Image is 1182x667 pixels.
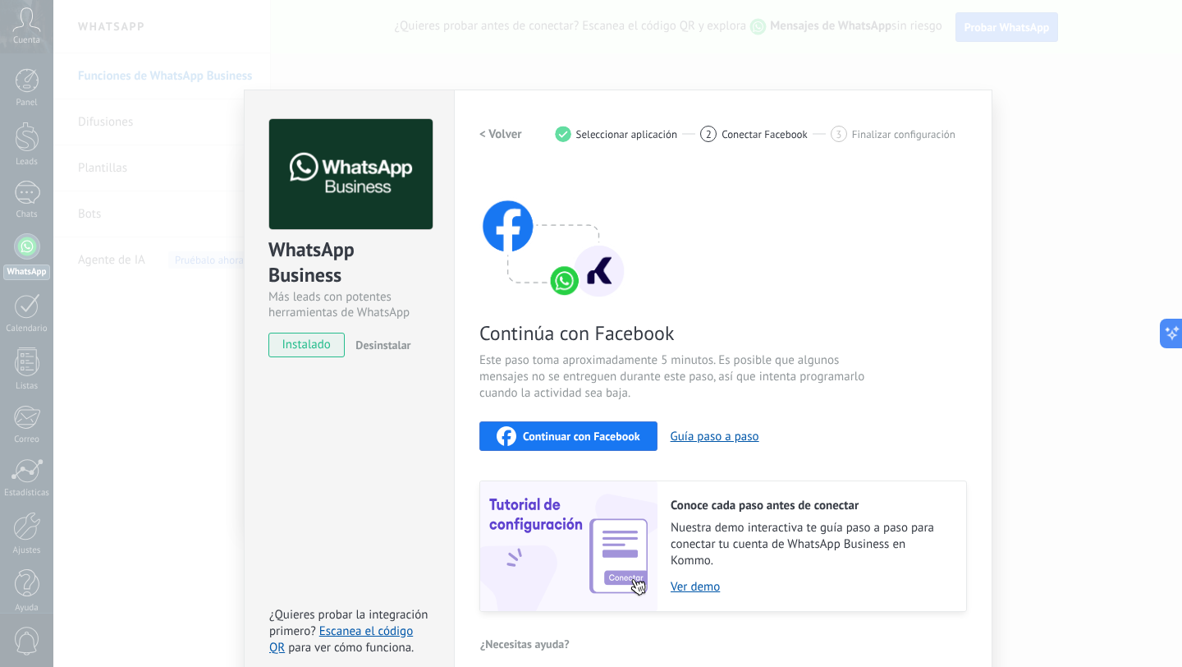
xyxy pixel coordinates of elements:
[479,126,522,142] h2: < Volver
[355,338,410,352] span: Desinstalar
[268,289,430,320] div: Más leads con potentes herramientas de WhatsApp
[269,623,413,655] a: Escanea el código QR
[479,632,570,656] button: ¿Necesitas ayuda?
[671,579,950,595] a: Ver demo
[480,638,570,650] span: ¿Necesitas ayuda?
[706,127,712,141] span: 2
[722,128,808,140] span: Conectar Facebook
[479,352,870,402] span: Este paso toma aproximadamente 5 minutos. Es posible que algunos mensajes no se entreguen durante...
[671,520,950,569] span: Nuestra demo interactiva te guía paso a paso para conectar tu cuenta de WhatsApp Business en Kommo.
[479,168,627,300] img: connect with facebook
[671,498,950,513] h2: Conoce cada paso antes de conectar
[479,421,657,451] button: Continuar con Facebook
[269,333,344,357] span: instalado
[479,119,522,149] button: < Volver
[349,333,410,357] button: Desinstalar
[268,237,430,289] div: WhatsApp Business
[479,320,870,346] span: Continúa con Facebook
[671,429,759,444] button: Guía paso a paso
[269,119,433,230] img: logo_main.png
[523,430,640,442] span: Continuar con Facebook
[852,128,955,140] span: Finalizar configuración
[269,607,428,639] span: ¿Quieres probar la integración primero?
[288,640,414,655] span: para ver cómo funciona.
[836,127,841,141] span: 3
[576,128,678,140] span: Seleccionar aplicación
